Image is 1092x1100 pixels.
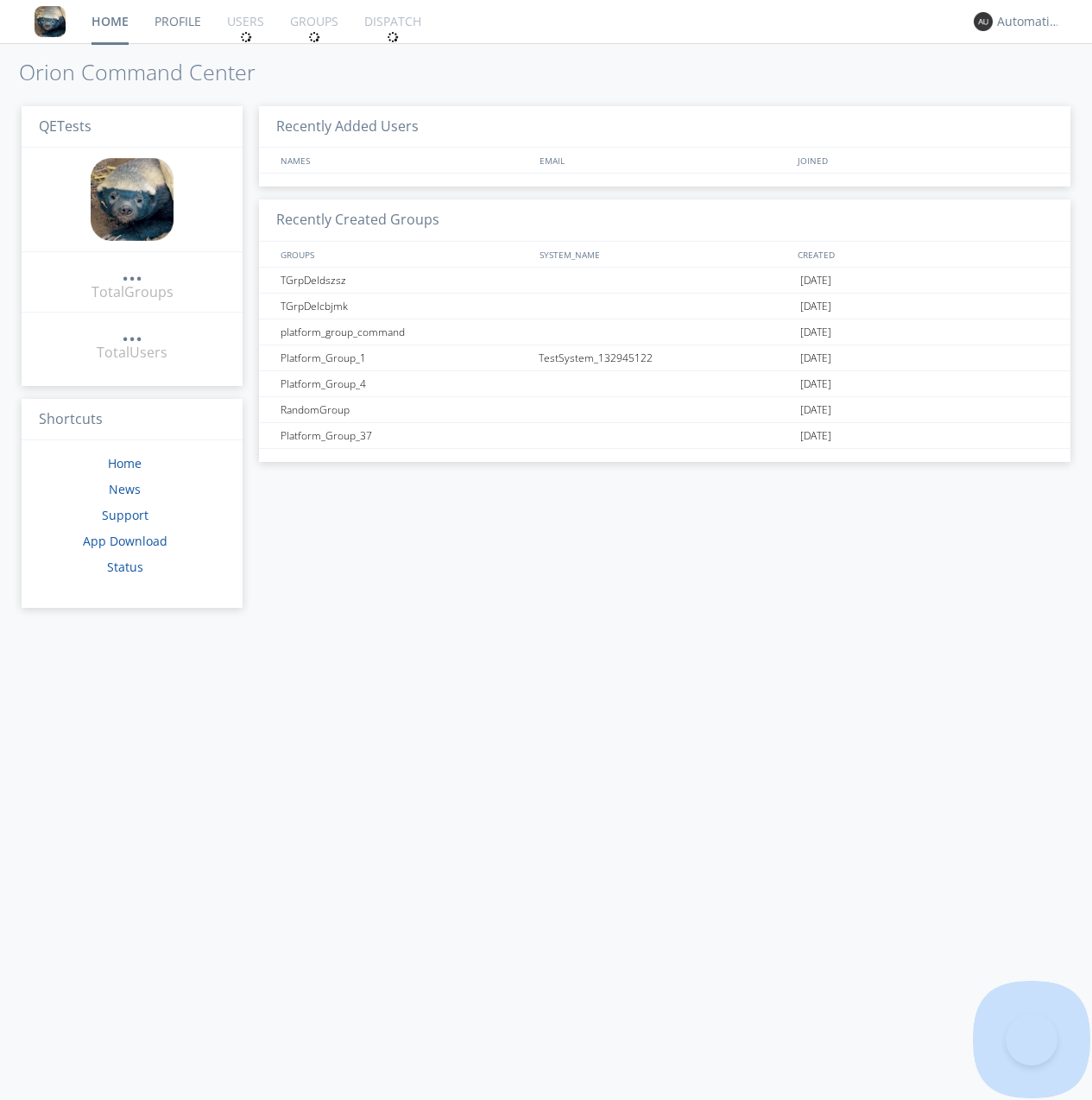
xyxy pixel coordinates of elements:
span: QETests [39,117,92,136]
a: App Download [83,533,167,549]
a: Platform_Group_1TestSystem_132945122[DATE] [259,345,1070,371]
div: Platform_Group_37 [276,423,533,448]
span: [DATE] [800,319,831,345]
a: ... [122,262,142,282]
h3: Recently Added Users [259,106,1070,149]
span: [DATE] [800,371,831,397]
div: JOINED [793,148,1053,173]
div: platform_group_command [276,319,533,345]
div: CREATED [793,242,1053,267]
a: Platform_Group_4[DATE] [259,371,1070,397]
a: TGrpDeldszsz[DATE] [259,268,1070,294]
div: TGrpDelcbjmk [276,294,533,319]
a: ... [122,323,142,343]
a: RandomGroup[DATE] [259,397,1070,423]
img: spin.svg [240,31,252,43]
div: NAMES [276,148,530,173]
div: ... [122,262,142,280]
a: News [109,481,141,497]
img: 8ff700cf5bab4eb8a436322861af2272 [91,158,174,241]
span: [DATE] [800,345,831,371]
div: RandomGroup [276,397,533,422]
iframe: Toggle Customer Support [1006,1014,1057,1065]
div: GROUPS [276,242,530,267]
img: spin.svg [308,31,320,43]
a: Platform_Group_37[DATE] [259,423,1070,449]
div: Platform_Group_4 [276,371,533,396]
div: Total Groups [92,282,174,302]
a: Home [108,455,142,471]
a: TGrpDelcbjmk[DATE] [259,294,1070,319]
span: [DATE] [800,268,831,294]
span: [DATE] [800,397,831,423]
a: Support [102,507,148,523]
div: Platform_Group_1 [276,345,533,370]
div: TGrpDeldszsz [276,268,533,293]
h3: Shortcuts [22,399,243,441]
div: Total Users [97,343,167,363]
span: [DATE] [800,423,831,449]
img: 8ff700cf5bab4eb8a436322861af2272 [35,6,66,37]
img: 373638.png [974,12,993,31]
div: SYSTEM_NAME [535,242,794,267]
a: platform_group_command[DATE] [259,319,1070,345]
div: ... [122,323,142,340]
img: spin.svg [387,31,399,43]
div: EMAIL [535,148,794,173]
a: Status [107,559,143,575]
div: Automation+0004 [997,13,1062,30]
span: [DATE] [800,294,831,319]
h3: Recently Created Groups [259,199,1070,242]
div: TestSystem_132945122 [534,345,796,370]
